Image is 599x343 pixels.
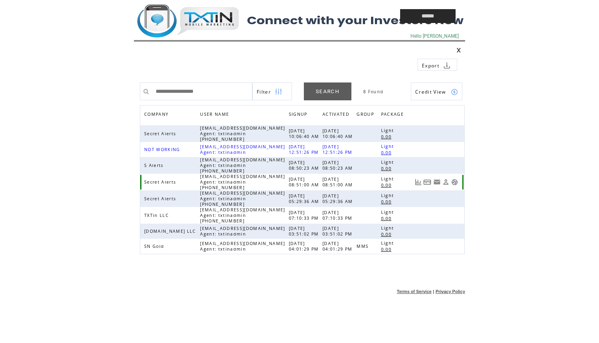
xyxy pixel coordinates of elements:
span: SIGNUP [289,109,309,121]
span: 8 Found [363,89,383,94]
span: Light [381,209,396,215]
a: View Profile [443,179,449,186]
span: 0.00 [381,150,393,155]
a: Credit View [411,82,462,100]
span: [DATE] 08:51:00 AM [289,176,321,188]
span: 0.00 [381,199,393,205]
span: TXTin LLC [144,213,171,218]
a: GROUP [357,109,378,121]
a: View Bills [423,179,431,186]
a: SIGNUP [289,111,309,116]
a: SEARCH [304,82,351,100]
span: [DATE] 04:01:29 PM [289,241,321,252]
span: Show Credits View [415,88,446,95]
img: download.png [443,62,450,69]
span: Light [381,159,396,165]
span: [EMAIL_ADDRESS][DOMAIN_NAME] Agent: txtinadmin [PHONE_NUMBER] [200,125,285,142]
span: [DATE] 08:51:00 AM [322,176,355,188]
a: View Usage [415,179,422,186]
a: Filter [252,82,292,100]
span: [DATE] 03:51:02 PM [322,226,355,237]
a: Privacy Policy [435,289,465,294]
span: [DATE] 08:50:23 AM [289,160,321,171]
span: [EMAIL_ADDRESS][DOMAIN_NAME] Agent: txtinadmin [PHONE_NUMBER] [200,190,285,207]
span: [EMAIL_ADDRESS][DOMAIN_NAME] Agent: txtinadmin [PHONE_NUMBER] [200,157,285,174]
a: ACTIVATED [322,109,353,121]
span: [DOMAIN_NAME] LLC [144,228,198,234]
a: PACKAGE [381,109,408,121]
span: [DATE] 08:50:23 AM [322,160,355,171]
span: 0.00 [381,182,393,188]
span: Light [381,176,396,182]
span: Light [381,240,396,246]
span: | [433,289,434,294]
span: Secret Alerts [144,196,178,201]
span: [DATE] 10:06:40 AM [322,128,355,139]
a: Terms of Service [397,289,432,294]
a: 0.00 [381,231,395,238]
span: PACKAGE [381,109,406,121]
span: [DATE] 05:29:36 AM [289,193,321,204]
span: [DATE] 04:01:29 PM [322,241,355,252]
span: [DATE] 10:06:40 AM [289,128,321,139]
span: Light [381,128,396,133]
a: Support [451,179,458,186]
a: 0.00 [381,198,395,205]
a: Export [418,59,457,71]
a: Resend welcome email to this user [433,178,441,186]
img: filters.png [275,83,282,101]
span: USER NAME [200,109,231,121]
img: credits.png [451,88,458,96]
span: 0.00 [381,134,393,140]
span: Hello [PERSON_NAME] [410,33,459,39]
span: [EMAIL_ADDRESS][DOMAIN_NAME] Agent: txtinadmin [200,241,285,252]
span: NOT WORKING [144,147,182,152]
a: 0.00 [381,215,395,222]
span: Light [381,193,396,198]
a: COMPANY [144,111,170,116]
span: [DATE] 07:10:33 PM [322,210,355,221]
span: 0.00 [381,232,393,237]
span: ACTIVATED [322,109,351,121]
span: Light [381,144,396,149]
span: [DATE] 03:51:02 PM [289,226,321,237]
a: 0.00 [381,133,395,140]
span: 0.00 [381,216,393,221]
span: COMPANY [144,109,170,121]
a: 0.00 [381,246,395,253]
span: [EMAIL_ADDRESS][DOMAIN_NAME] Agent: txtinadmin [PHONE_NUMBER] [200,207,285,224]
span: [EMAIL_ADDRESS][DOMAIN_NAME] Agent: txtinadmin [200,144,285,155]
a: USER NAME [200,111,231,116]
a: 0.00 [381,165,395,172]
span: [DATE] 05:29:36 AM [322,193,355,204]
a: 0.00 [381,149,395,156]
span: [DATE] 12:51:26 PM [289,144,321,155]
a: 0.00 [381,182,395,188]
span: 0.00 [381,247,393,252]
span: Show filters [257,88,271,95]
span: [EMAIL_ADDRESS][DOMAIN_NAME] Agent: txtinadmin [200,226,285,237]
span: [DATE] 07:10:33 PM [289,210,321,221]
span: [EMAIL_ADDRESS][DOMAIN_NAME] Agent: txtinadmin [PHONE_NUMBER] [200,174,285,190]
span: Light [381,225,396,231]
span: 0.00 [381,166,393,171]
span: S Alerts [144,163,166,168]
span: Export to csv file [422,62,439,69]
span: SN Gold [144,243,166,249]
span: Secret Alerts [144,179,178,185]
span: Secret Alerts [144,131,178,136]
span: MMS [357,243,370,249]
span: [DATE] 12:51:26 PM [322,144,355,155]
span: GROUP [357,109,376,121]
